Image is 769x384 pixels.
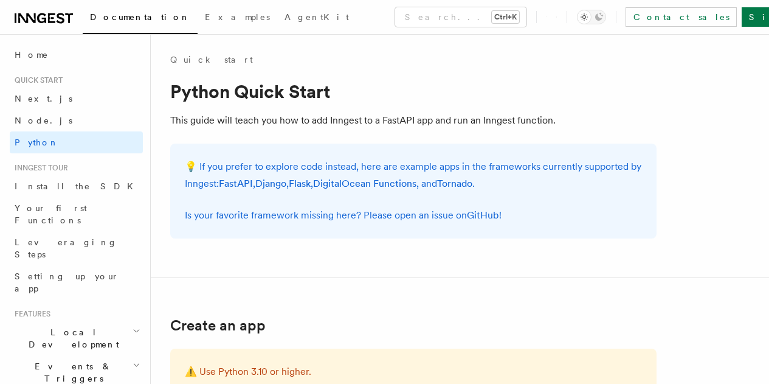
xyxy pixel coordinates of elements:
span: Python [15,138,59,147]
span: Your first Functions [15,203,87,225]
span: Setting up your app [15,271,119,293]
span: Local Development [10,326,133,351]
span: Home [15,49,49,61]
a: FastAPI [219,178,253,189]
button: Local Development [10,321,143,355]
h1: Python Quick Start [170,80,657,102]
a: Leveraging Steps [10,231,143,265]
span: Leveraging Steps [15,237,117,259]
a: Tornado [437,178,472,189]
p: This guide will teach you how to add Inngest to a FastAPI app and run an Inngest function. [170,112,657,129]
span: Next.js [15,94,72,103]
button: Search...Ctrl+K [395,7,526,27]
p: Is your favorite framework missing here? Please open an issue on ! [185,207,642,224]
a: Install the SDK [10,175,143,197]
a: Django [255,178,286,189]
span: Inngest tour [10,163,68,173]
a: Examples [198,4,277,33]
a: Setting up your app [10,265,143,299]
kbd: Ctrl+K [492,11,519,23]
a: Python [10,131,143,153]
button: Toggle dark mode [577,10,606,24]
a: Your first Functions [10,197,143,231]
a: GitHub [467,209,499,221]
p: 💡 If you prefer to explore code instead, here are example apps in the frameworks currently suppor... [185,158,642,192]
a: Flask [289,178,311,189]
span: Node.js [15,116,72,125]
a: Create an app [170,317,266,334]
a: Home [10,44,143,66]
a: Quick start [170,54,253,66]
a: AgentKit [277,4,356,33]
a: Next.js [10,88,143,110]
span: Examples [205,12,270,22]
a: Contact sales [626,7,737,27]
span: Features [10,309,50,319]
p: ⚠️ Use Python 3.10 or higher. [185,363,642,380]
span: Quick start [10,75,63,85]
span: Install the SDK [15,181,140,191]
a: Node.js [10,110,143,131]
span: Documentation [90,12,190,22]
span: AgentKit [284,12,349,22]
a: Documentation [83,4,198,34]
a: DigitalOcean Functions [313,178,416,189]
